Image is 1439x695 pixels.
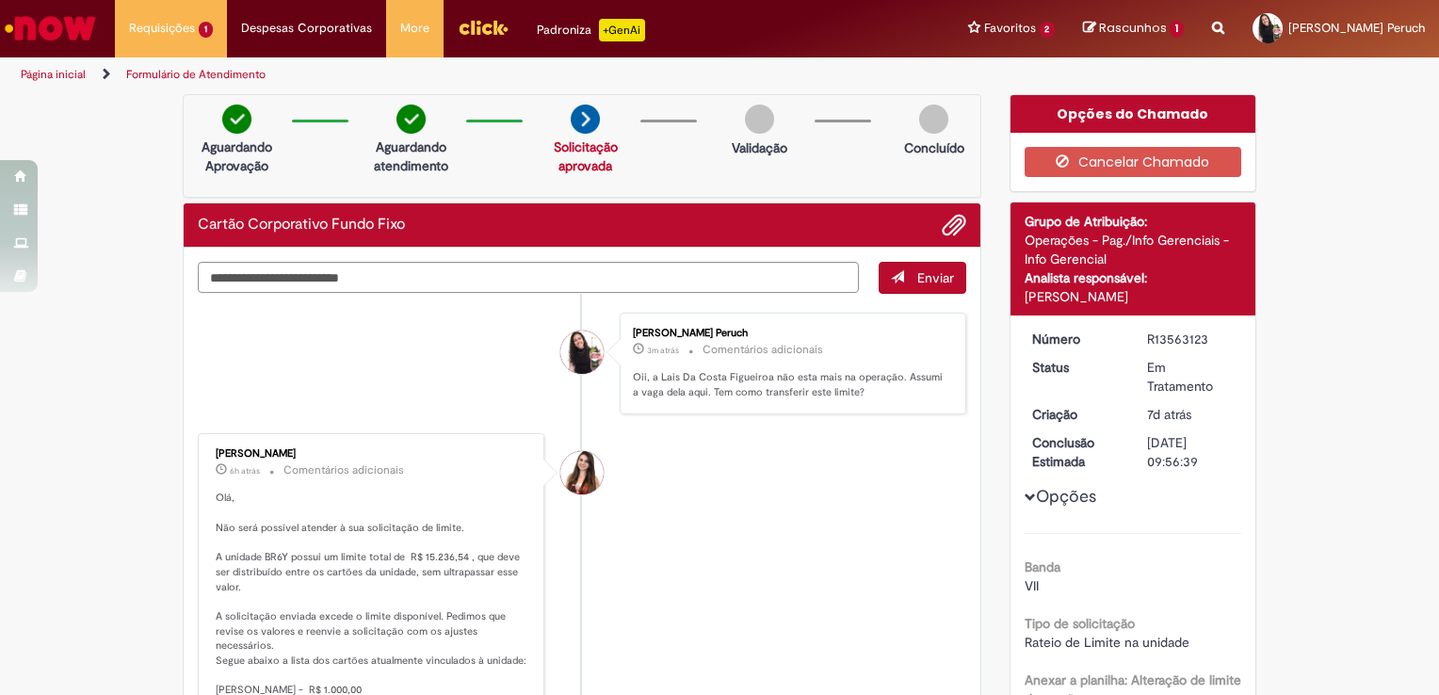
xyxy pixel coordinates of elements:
[241,19,372,38] span: Despesas Corporativas
[942,213,966,237] button: Adicionar anexos
[919,105,948,134] img: img-circle-grey.png
[396,105,426,134] img: check-circle-green.png
[1025,212,1242,231] div: Grupo de Atribuição:
[199,22,213,38] span: 1
[537,19,645,41] div: Padroniza
[1147,433,1235,471] div: [DATE] 09:56:39
[1011,95,1256,133] div: Opções do Chamado
[560,331,604,374] div: Nathalia Felipe Campagnaro Peruch
[1147,358,1235,396] div: Em Tratamento
[1147,406,1191,423] time: 24/09/2025 14:00:10
[984,19,1036,38] span: Favoritos
[216,448,529,460] div: [PERSON_NAME]
[129,19,195,38] span: Requisições
[633,328,946,339] div: [PERSON_NAME] Peruch
[458,13,509,41] img: click_logo_yellow_360x200.png
[1147,406,1191,423] span: 7d atrás
[1099,19,1167,37] span: Rascunhos
[1025,231,1242,268] div: Operações - Pag./Info Gerenciais - Info Gerencial
[14,57,946,92] ul: Trilhas de página
[633,370,946,399] p: Oii, a Lais Da Costa Figueiroa não esta mais na operação. Assumi a vaga dela aqui. Tem como trans...
[917,269,954,286] span: Enviar
[879,262,966,294] button: Enviar
[560,451,604,494] div: Thais Dos Santos
[1025,634,1189,651] span: Rateio de Limite na unidade
[283,462,404,478] small: Comentários adicionais
[554,138,618,174] a: Solicitação aprovada
[1018,405,1134,424] dt: Criação
[1083,20,1184,38] a: Rascunhos
[198,262,859,294] textarea: Digite sua mensagem aqui...
[1025,147,1242,177] button: Cancelar Chamado
[732,138,787,157] p: Validação
[1018,358,1134,377] dt: Status
[1025,287,1242,306] div: [PERSON_NAME]
[1288,20,1425,36] span: [PERSON_NAME] Peruch
[1025,577,1039,594] span: VII
[222,105,251,134] img: check-circle-green.png
[191,137,283,175] p: Aguardando Aprovação
[571,105,600,134] img: arrow-next.png
[1147,405,1235,424] div: 24/09/2025 14:00:10
[230,465,260,477] time: 30/09/2025 10:40:25
[1018,330,1134,348] dt: Número
[599,19,645,41] p: +GenAi
[1025,615,1135,632] b: Tipo de solicitação
[21,67,86,82] a: Página inicial
[198,217,405,234] h2: Cartão Corporativo Fundo Fixo Histórico de tíquete
[1170,21,1184,38] span: 1
[1147,330,1235,348] div: R13563123
[126,67,266,82] a: Formulário de Atendimento
[745,105,774,134] img: img-circle-grey.png
[904,138,964,157] p: Concluído
[1040,22,1056,38] span: 2
[647,345,679,356] span: 3m atrás
[703,342,823,358] small: Comentários adicionais
[1018,433,1134,471] dt: Conclusão Estimada
[365,137,457,175] p: Aguardando atendimento
[230,465,260,477] span: 6h atrás
[400,19,429,38] span: More
[1025,558,1060,575] b: Banda
[2,9,99,47] img: ServiceNow
[1025,268,1242,287] div: Analista responsável:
